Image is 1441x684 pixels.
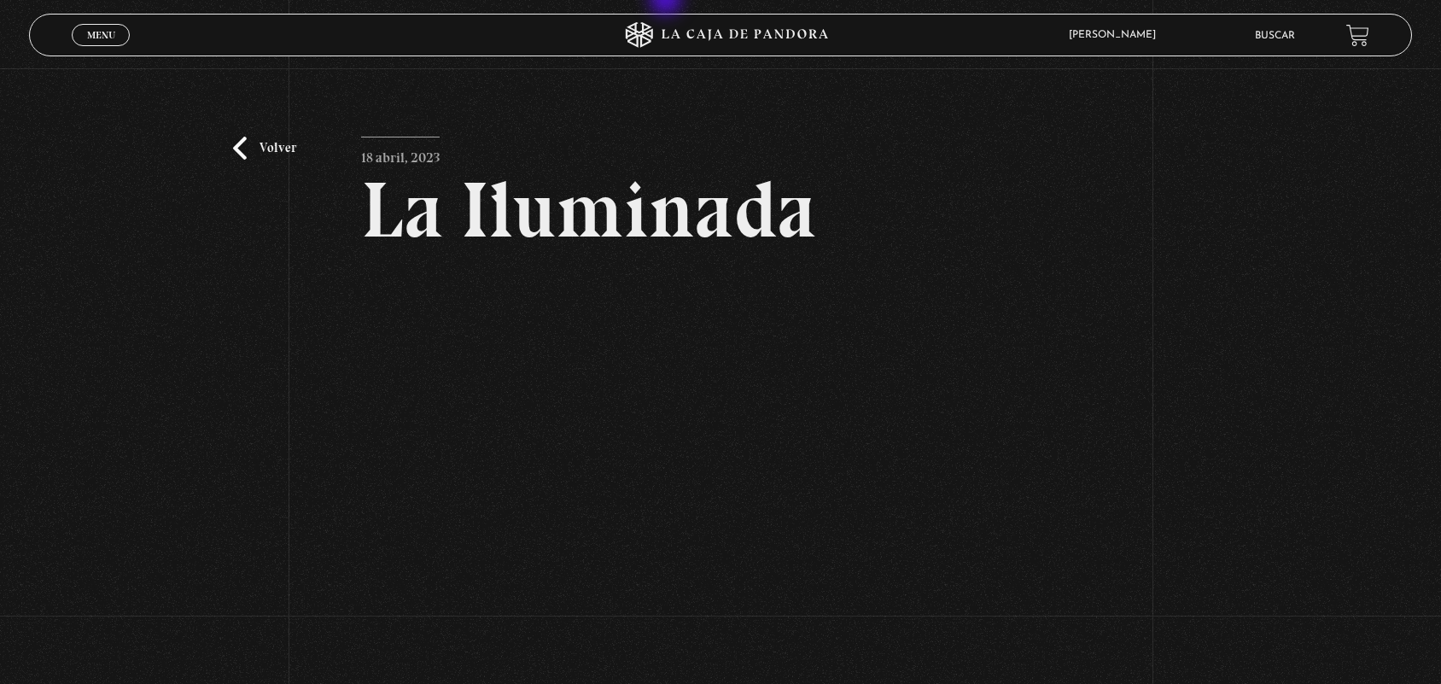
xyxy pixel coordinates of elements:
a: Volver [233,137,296,160]
span: Cerrar [81,44,121,56]
h2: La Iluminada [361,171,1081,249]
span: Menu [87,30,115,40]
span: [PERSON_NAME] [1060,30,1173,40]
a: Buscar [1255,31,1295,41]
a: View your shopping cart [1346,24,1369,47]
p: 18 abril, 2023 [361,137,440,171]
